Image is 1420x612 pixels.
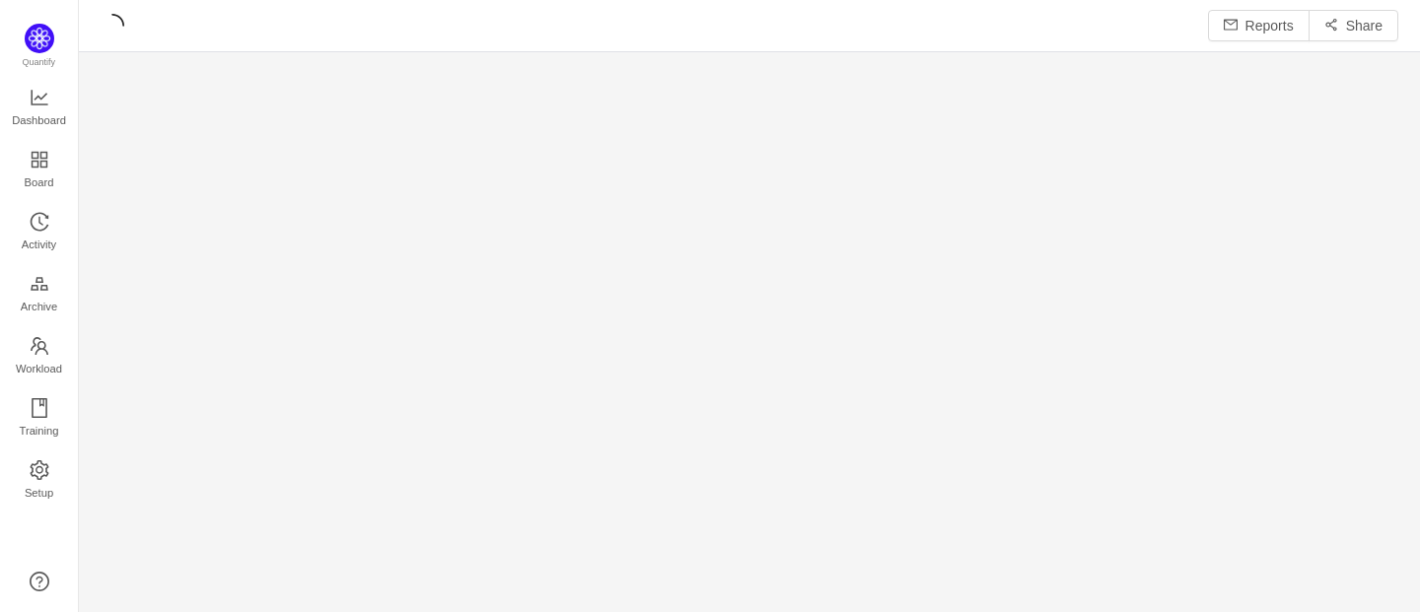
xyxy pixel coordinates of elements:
a: Archive [30,275,49,314]
a: Dashboard [30,89,49,128]
a: icon: question-circle [30,572,49,591]
button: icon: mailReports [1208,10,1310,41]
span: Activity [22,225,56,264]
i: icon: line-chart [30,88,49,107]
span: Quantify [23,57,56,67]
i: icon: gold [30,274,49,294]
button: icon: share-altShare [1309,10,1398,41]
i: icon: appstore [30,150,49,170]
a: Training [30,399,49,439]
a: Setup [30,461,49,501]
span: Dashboard [12,101,66,140]
span: Setup [25,473,53,512]
span: Board [25,163,54,202]
i: icon: history [30,212,49,232]
a: Activity [30,213,49,252]
i: icon: team [30,336,49,356]
i: icon: setting [30,460,49,480]
i: icon: book [30,398,49,418]
a: Workload [30,337,49,376]
i: icon: loading [101,14,124,37]
a: Board [30,151,49,190]
span: Archive [21,287,57,326]
img: Quantify [25,24,54,53]
span: Training [19,411,58,450]
span: Workload [16,349,62,388]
